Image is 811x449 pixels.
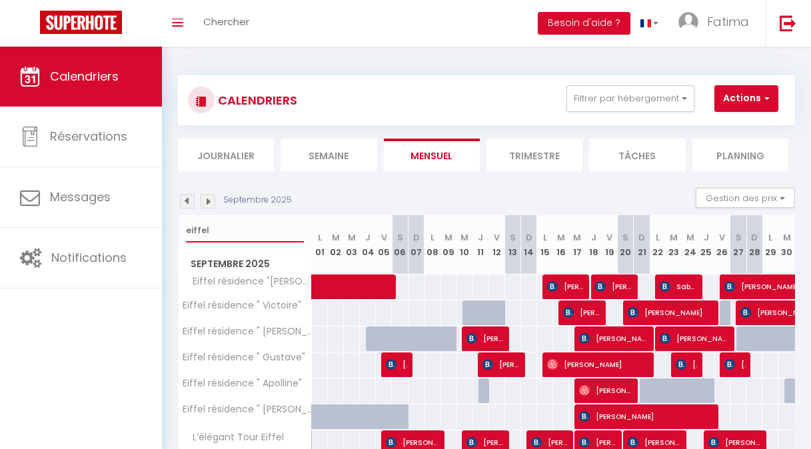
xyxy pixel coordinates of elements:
th: 18 [585,215,601,274]
abbr: D [526,231,532,244]
abbr: S [510,231,516,244]
th: 09 [440,215,456,274]
span: [PERSON_NAME] [547,274,584,299]
th: 25 [698,215,714,274]
span: Chercher [203,15,249,29]
abbr: J [704,231,709,244]
th: 29 [762,215,778,274]
button: Filtrer par hébergement [566,85,694,112]
span: [PERSON_NAME] [595,274,632,299]
th: 27 [730,215,746,274]
abbr: V [719,231,725,244]
input: Rechercher un logement... [186,219,304,242]
abbr: L [543,231,547,244]
span: [PERSON_NAME] [628,300,713,325]
button: Gestion des prix [696,188,795,208]
th: 03 [344,215,360,274]
th: 30 [778,215,795,274]
span: Réservations [50,128,127,145]
abbr: S [736,231,742,244]
abbr: D [638,231,645,244]
span: [PERSON_NAME] [563,300,600,325]
abbr: M [686,231,694,244]
th: 23 [666,215,682,274]
th: 02 [328,215,344,274]
abbr: D [751,231,758,244]
span: Eiffel résidence " Victoire" [181,300,301,310]
th: 10 [456,215,472,274]
th: 07 [408,215,424,274]
abbr: L [318,231,322,244]
abbr: V [606,231,612,244]
abbr: M [332,231,340,244]
span: [PERSON_NAME] [579,326,648,351]
th: 21 [634,215,650,274]
abbr: S [622,231,628,244]
th: 17 [569,215,585,274]
th: 08 [424,215,440,274]
abbr: M [460,231,468,244]
abbr: J [591,231,596,244]
th: 01 [312,215,328,274]
li: Tâches [589,139,685,171]
abbr: M [783,231,791,244]
span: [PERSON_NAME] [482,352,520,377]
abbr: M [444,231,452,244]
li: Semaine [281,139,377,171]
span: [PERSON_NAME] [579,378,632,403]
span: Eiffel résidence " Apolline" [181,378,302,388]
abbr: M [557,231,565,244]
li: Planning [692,139,788,171]
abbr: J [478,231,483,244]
th: 22 [650,215,666,274]
abbr: V [381,231,387,244]
th: 12 [488,215,504,274]
abbr: D [413,231,420,244]
span: [PERSON_NAME] [660,326,729,351]
span: Eiffel résidence " [PERSON_NAME] " [181,326,314,336]
img: ... [678,12,698,32]
th: 24 [682,215,698,274]
th: 13 [505,215,521,274]
button: Actions [714,85,778,112]
span: Septembre 2025 [179,254,311,274]
th: 26 [714,215,730,274]
abbr: L [656,231,660,244]
abbr: L [430,231,434,244]
abbr: M [348,231,356,244]
span: Calendriers [50,68,119,85]
img: logout [780,15,796,31]
span: Fatima [707,13,749,30]
li: Trimestre [486,139,582,171]
img: Super Booking [40,11,122,34]
th: 11 [472,215,488,274]
p: Septembre 2025 [223,194,292,207]
span: Eiffel résidence "[PERSON_NAME]" [181,274,314,289]
th: 19 [602,215,618,274]
span: [PERSON_NAME] [724,352,746,377]
th: 06 [392,215,408,274]
button: Besoin d'aide ? [538,12,630,35]
th: 15 [537,215,553,274]
th: 14 [521,215,537,274]
abbr: J [365,231,371,244]
span: [PERSON_NAME] [579,404,712,429]
abbr: M [573,231,581,244]
span: Notifications [51,249,127,266]
th: 20 [618,215,634,274]
span: Sabaityte [PERSON_NAME] [660,274,697,299]
th: 28 [746,215,762,274]
span: L’élégant Tour Eiffel [181,430,287,445]
th: 05 [376,215,392,274]
abbr: L [768,231,772,244]
span: [PERSON_NAME] [547,352,648,377]
li: Journalier [178,139,274,171]
th: 04 [360,215,376,274]
span: [PERSON_NAME] [466,326,504,351]
span: [PERSON_NAME] [676,352,697,377]
abbr: S [397,231,403,244]
span: Eiffel résidence " [PERSON_NAME]" [181,404,314,414]
abbr: V [494,231,500,244]
span: Eiffel résidence " Gustave" [181,352,305,362]
abbr: M [670,231,678,244]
